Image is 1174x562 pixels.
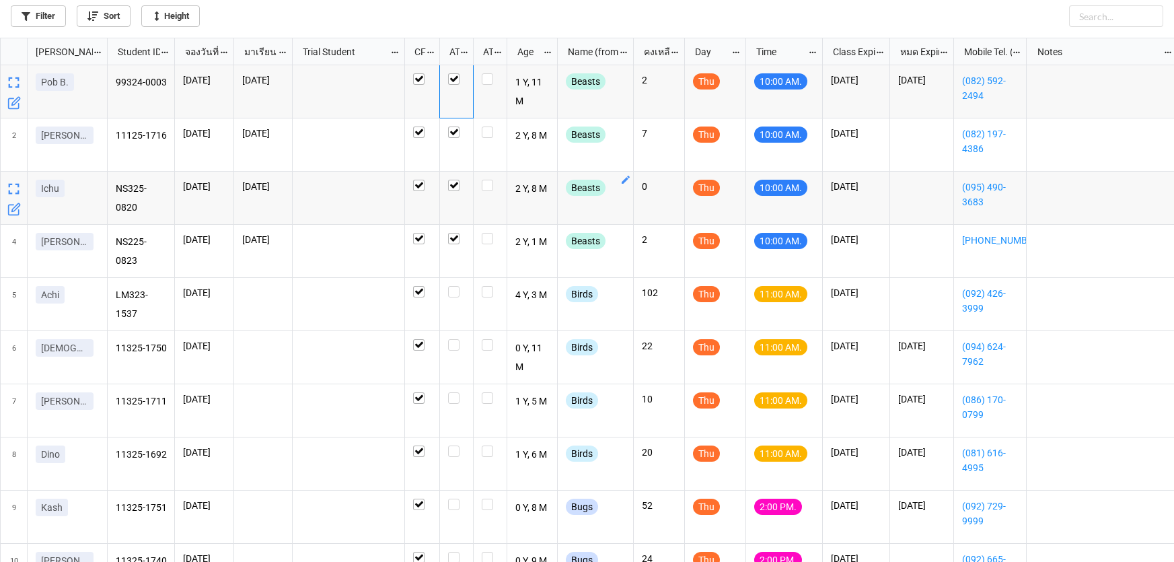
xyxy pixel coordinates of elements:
[515,446,550,464] p: 1 Y, 6 M
[441,44,460,59] div: ATT
[41,341,88,355] p: [DEMOGRAPHIC_DATA]
[898,499,945,512] p: [DATE]
[77,5,131,27] a: Sort
[754,339,807,355] div: 11:00 AM.
[515,392,550,411] p: 1 Y, 5 M
[41,288,59,302] p: Achi
[962,339,1018,369] a: (094) 624-7962
[898,73,945,87] p: [DATE]
[41,182,59,195] p: Ichu
[116,73,167,92] p: 99324-0003
[560,44,619,59] div: Name (from Class)
[693,180,720,196] div: Thu
[28,44,93,59] div: [PERSON_NAME] Name
[515,339,550,376] p: 0 Y, 11 M
[11,5,66,27] a: Filter
[183,339,225,353] p: [DATE]
[831,233,881,246] p: [DATE]
[12,491,16,543] span: 9
[898,446,945,459] p: [DATE]
[642,286,676,300] p: 102
[12,118,16,171] span: 2
[515,499,550,518] p: 0 Y, 8 M
[515,73,550,110] p: 1 Y, 11 M
[515,180,550,199] p: 2 Y, 8 M
[962,127,1018,156] a: (082) 197-4386
[242,127,284,140] p: [DATE]
[754,392,807,409] div: 11:00 AM.
[566,233,606,249] div: Beasts
[754,233,807,249] div: 10:00 AM.
[693,127,720,143] div: Thu
[962,286,1018,316] a: (092) 426-3999
[831,127,881,140] p: [DATE]
[754,446,807,462] div: 11:00 AM.
[831,339,881,353] p: [DATE]
[962,499,1018,528] a: (092) 729-9999
[116,446,167,464] p: 11325-1692
[956,44,1012,59] div: Mobile Tel. (from Nick Name)
[962,392,1018,422] a: (086) 170-0799
[515,127,550,145] p: 2 Y, 8 M
[183,233,225,246] p: [DATE]
[116,127,167,145] p: 11125-1716
[636,44,671,59] div: คงเหลือ (from Nick Name)
[475,44,494,59] div: ATK
[831,73,881,87] p: [DATE]
[962,446,1018,475] a: (081) 616-4995
[12,225,16,277] span: 4
[116,233,167,269] p: NS225-0823
[116,286,167,322] p: LM323-1537
[754,286,807,302] div: 11:00 AM.
[41,235,88,248] p: [PERSON_NAME]
[12,437,16,490] span: 8
[295,44,390,59] div: Trial Student
[831,392,881,406] p: [DATE]
[12,331,16,384] span: 6
[693,73,720,90] div: Thu
[642,180,676,193] p: 0
[1069,5,1163,27] input: Search...
[831,446,881,459] p: [DATE]
[687,44,731,59] div: Day
[642,392,676,406] p: 10
[693,339,720,355] div: Thu
[831,499,881,512] p: [DATE]
[236,44,279,59] div: มาเรียน
[183,73,225,87] p: [DATE]
[962,180,1018,209] a: (095) 490-3683
[693,446,720,462] div: Thu
[898,339,945,353] p: [DATE]
[141,5,200,27] a: Height
[825,44,875,59] div: Class Expiration
[642,127,676,140] p: 7
[41,75,69,89] p: Pob B.
[754,73,807,90] div: 10:00 AM.
[566,392,598,409] div: Birds
[566,127,606,143] div: Beasts
[693,286,720,302] div: Thu
[183,127,225,140] p: [DATE]
[110,44,160,59] div: Student ID (from [PERSON_NAME] Name)
[566,180,606,196] div: Beasts
[242,73,284,87] p: [DATE]
[962,73,1018,103] a: (082) 592-2494
[177,44,220,59] div: จองวันที่
[509,44,544,59] div: Age
[183,392,225,406] p: [DATE]
[1,38,108,65] div: grid
[566,73,606,90] div: Beasts
[41,448,60,461] p: Dino
[693,392,720,409] div: Thu
[748,44,808,59] div: Time
[693,233,720,249] div: Thu
[1029,44,1164,59] div: Notes
[642,233,676,246] p: 2
[642,499,676,512] p: 52
[242,233,284,246] p: [DATE]
[831,180,881,193] p: [DATE]
[12,384,16,437] span: 7
[892,44,939,59] div: หมด Expired date (from [PERSON_NAME] Name)
[183,446,225,459] p: [DATE]
[754,499,802,515] div: 2:00 PM.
